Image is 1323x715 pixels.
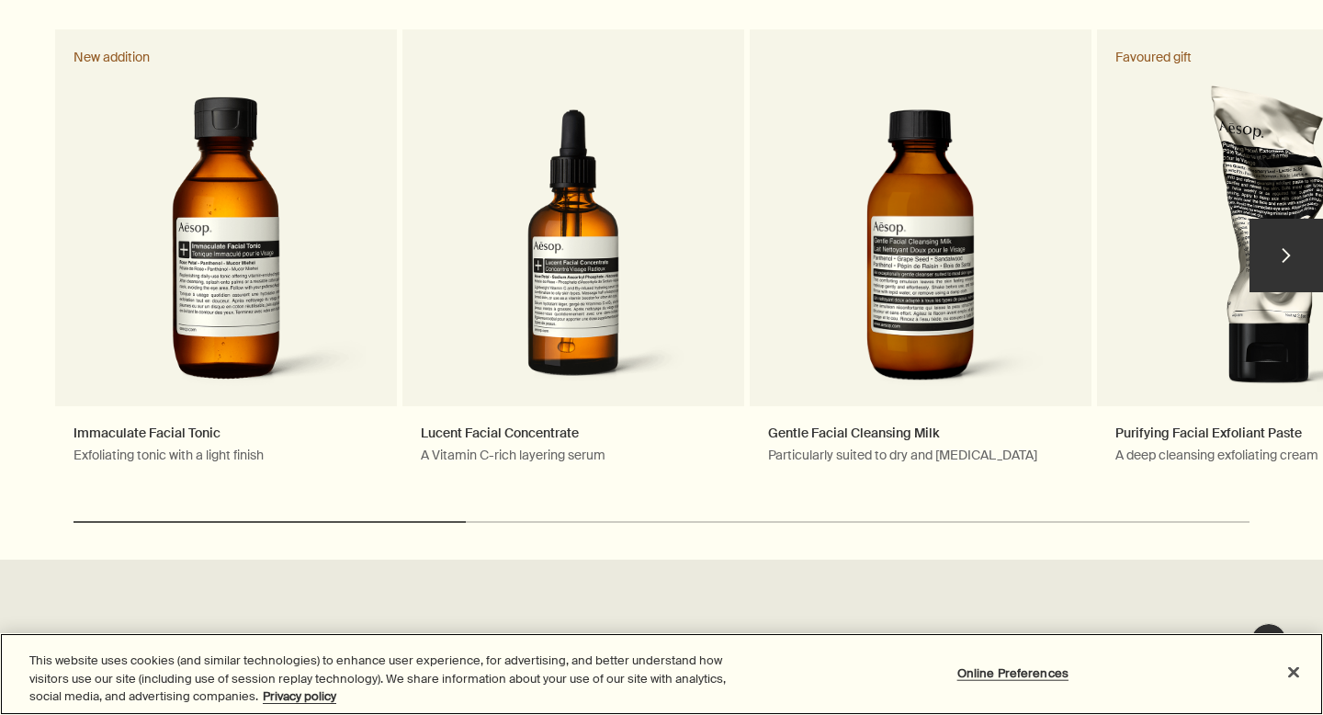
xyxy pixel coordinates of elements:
[263,688,336,704] a: More information about your privacy, opens in a new tab
[29,652,728,706] div: This website uses cookies (and similar technologies) to enhance user experience, for advertising,...
[750,29,1091,498] a: Gentle Facial Cleansing MilkParticularly suited to dry and [MEDICAL_DATA]Gentle Facial Cleaning M...
[1250,623,1287,660] button: Live Assistance
[1273,652,1314,692] button: Close
[955,654,1070,691] button: Online Preferences, Opens the preference center dialog
[55,29,397,498] a: Immaculate Facial TonicExfoliating tonic with a light finishImmaculate Facial Tonic in amber glas...
[402,29,744,498] a: Lucent Facial ConcentrateA Vitamin C-rich layering serumLucent Facial Concentrate in an amber gla...
[1249,219,1323,292] button: next slide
